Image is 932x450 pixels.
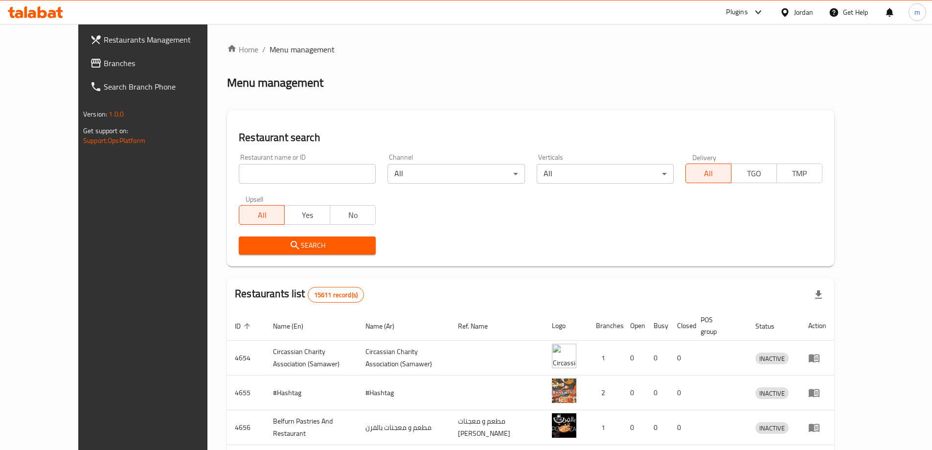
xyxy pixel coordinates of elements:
td: 1 [588,341,622,376]
td: #Hashtag [265,376,358,410]
span: All [690,166,727,181]
input: Search for restaurant name or ID.. [239,164,376,184]
span: All [243,208,281,222]
td: 0 [646,410,669,445]
span: Restaurants Management [104,34,226,46]
span: 15611 record(s) [308,290,364,300]
span: Get support on: [83,124,128,137]
div: Plugins [726,6,748,18]
span: Ref. Name [458,320,500,332]
span: No [334,208,372,222]
span: Branches [104,57,226,69]
th: Action [800,311,834,341]
button: TGO [731,164,777,183]
th: Open [622,311,646,341]
td: #Hashtag [358,376,450,410]
th: Closed [669,311,693,341]
td: 4654 [227,341,265,376]
td: 4656 [227,410,265,445]
td: ​Circassian ​Charity ​Association​ (Samawer) [358,341,450,376]
td: 1 [588,410,622,445]
li: / [262,44,266,55]
td: 4655 [227,376,265,410]
h2: Restaurants list [235,286,364,303]
h2: Restaurant search [239,130,822,145]
button: Yes [284,205,330,225]
label: Delivery [692,154,717,161]
span: Search Branch Phone [104,81,226,93]
a: Search Branch Phone [82,75,234,98]
span: Menu management [270,44,335,55]
div: Export file [807,283,830,307]
span: Status [755,320,787,332]
nav: breadcrumb [227,44,834,55]
a: Home [227,44,258,55]
span: ID [235,320,253,332]
span: Yes [289,208,326,222]
span: Search [247,239,368,252]
span: TGO [735,166,773,181]
span: INACTIVE [755,388,789,399]
td: 0 [646,341,669,376]
a: Support.OpsPlatform [83,134,145,147]
th: Logo [544,311,588,341]
td: مطعم و معجنات بالفرن [358,410,450,445]
button: All [239,205,285,225]
td: 0 [669,410,693,445]
span: INACTIVE [755,423,789,434]
td: ​Circassian ​Charity ​Association​ (Samawer) [265,341,358,376]
span: POS group [701,314,736,337]
span: TMP [781,166,818,181]
button: All [685,164,731,183]
td: 0 [646,376,669,410]
button: TMP [776,164,822,183]
span: 1.0.0 [109,108,124,120]
div: Jordan [794,7,813,18]
td: 0 [622,341,646,376]
span: m [914,7,920,18]
a: Restaurants Management [82,28,234,51]
td: 0 [622,410,646,445]
td: مطعم و معجنات [PERSON_NAME] [450,410,544,445]
label: Upsell [246,195,264,202]
img: #Hashtag [552,379,576,403]
div: Menu [808,387,826,399]
td: Belfurn Pastries And Restaurant [265,410,358,445]
button: No [330,205,376,225]
th: Branches [588,311,622,341]
td: 0 [669,341,693,376]
div: All [537,164,674,184]
img: ​Circassian ​Charity ​Association​ (Samawer) [552,344,576,368]
a: Branches [82,51,234,75]
div: All [387,164,524,184]
img: Belfurn Pastries And Restaurant [552,413,576,438]
th: Busy [646,311,669,341]
h2: Menu management [227,75,323,91]
div: Menu [808,422,826,433]
div: INACTIVE [755,353,789,364]
span: INACTIVE [755,353,789,364]
td: 0 [669,376,693,410]
span: Name (Ar) [365,320,407,332]
button: Search [239,237,376,255]
span: Version: [83,108,107,120]
td: 2 [588,376,622,410]
td: 0 [622,376,646,410]
div: Total records count [308,287,364,303]
span: Name (En) [273,320,316,332]
div: Menu [808,352,826,364]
